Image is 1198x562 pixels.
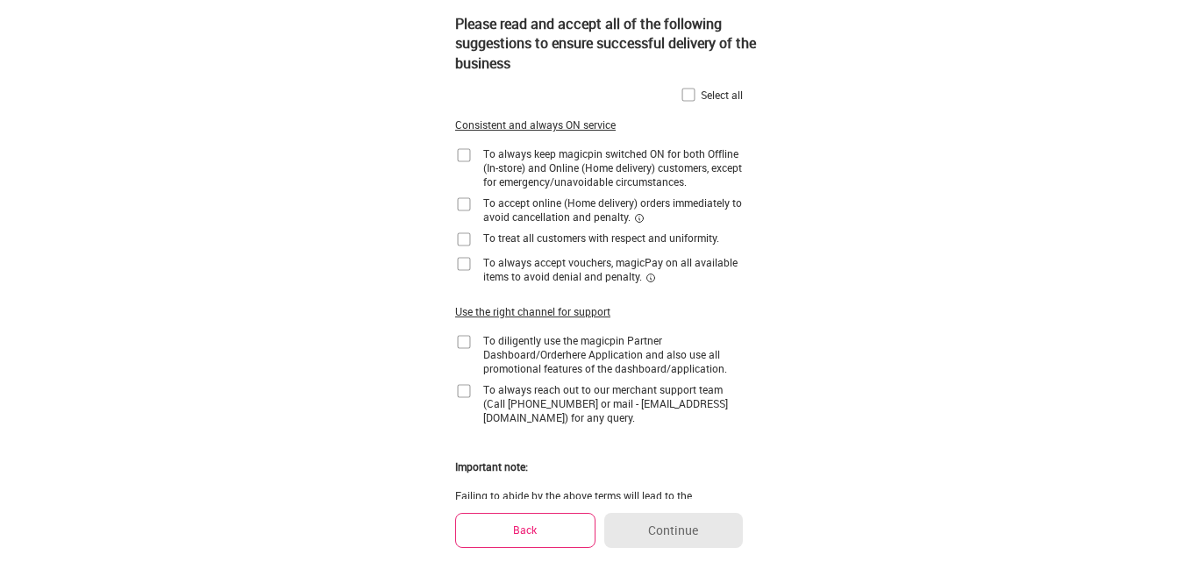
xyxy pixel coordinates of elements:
[483,196,743,224] div: To accept online (Home delivery) orders immediately to avoid cancellation and penalty.
[455,382,473,400] img: home-delivery-unchecked-checkbox-icon.f10e6f61.svg
[604,513,743,548] button: Continue
[645,273,656,283] img: informationCircleBlack.2195f373.svg
[455,146,473,164] img: home-delivery-unchecked-checkbox-icon.f10e6f61.svg
[455,459,528,474] div: Important note:
[680,86,697,103] img: home-delivery-unchecked-checkbox-icon.f10e6f61.svg
[455,255,473,273] img: home-delivery-unchecked-checkbox-icon.f10e6f61.svg
[455,488,743,516] div: Failing to abide by the above terms will lead to the termination of your association with magicpin
[455,304,610,319] div: Use the right channel for support
[701,88,743,102] div: Select all
[483,146,743,189] div: To always keep magicpin switched ON for both Offline (In-store) and Online (Home delivery) custom...
[455,117,616,132] div: Consistent and always ON service
[483,333,743,375] div: To diligently use the magicpin Partner Dashboard/Orderhere Application and also use all promotion...
[483,231,719,245] div: To treat all customers with respect and uniformity.
[455,196,473,213] img: home-delivery-unchecked-checkbox-icon.f10e6f61.svg
[455,231,473,248] img: home-delivery-unchecked-checkbox-icon.f10e6f61.svg
[483,382,743,424] div: To always reach out to our merchant support team (Call [PHONE_NUMBER] or mail - [EMAIL_ADDRESS][D...
[634,213,645,224] img: informationCircleBlack.2195f373.svg
[455,513,595,547] button: Back
[483,255,743,283] div: To always accept vouchers, magicPay on all available items to avoid denial and penalty.
[455,333,473,351] img: home-delivery-unchecked-checkbox-icon.f10e6f61.svg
